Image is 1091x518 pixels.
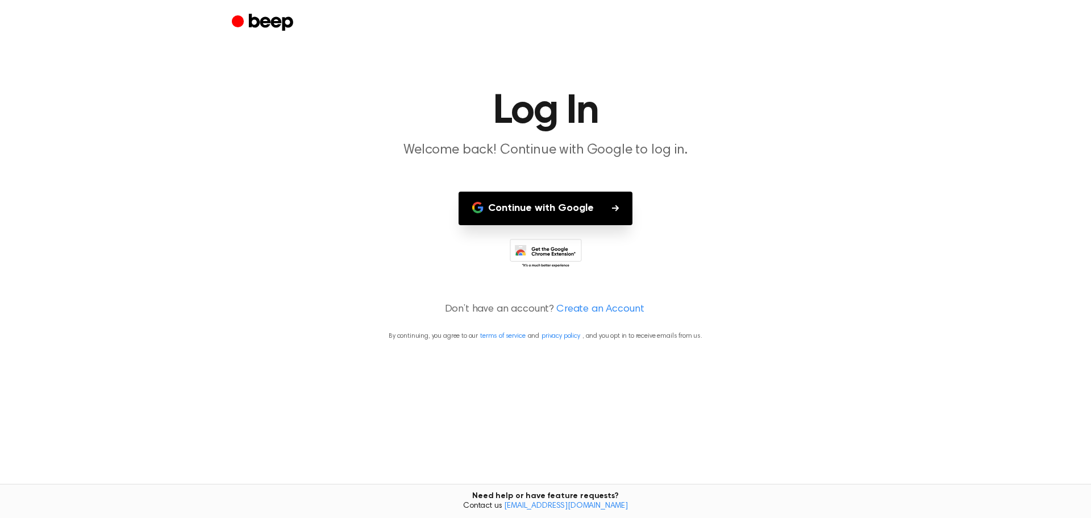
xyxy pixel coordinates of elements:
[480,333,525,339] a: terms of service
[542,333,580,339] a: privacy policy
[232,12,296,34] a: Beep
[255,91,836,132] h1: Log In
[504,502,628,510] a: [EMAIL_ADDRESS][DOMAIN_NAME]
[459,192,632,225] button: Continue with Google
[14,331,1077,341] p: By continuing, you agree to our and , and you opt in to receive emails from us.
[14,302,1077,317] p: Don’t have an account?
[7,502,1084,512] span: Contact us
[556,302,644,317] a: Create an Account
[327,141,764,160] p: Welcome back! Continue with Google to log in.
